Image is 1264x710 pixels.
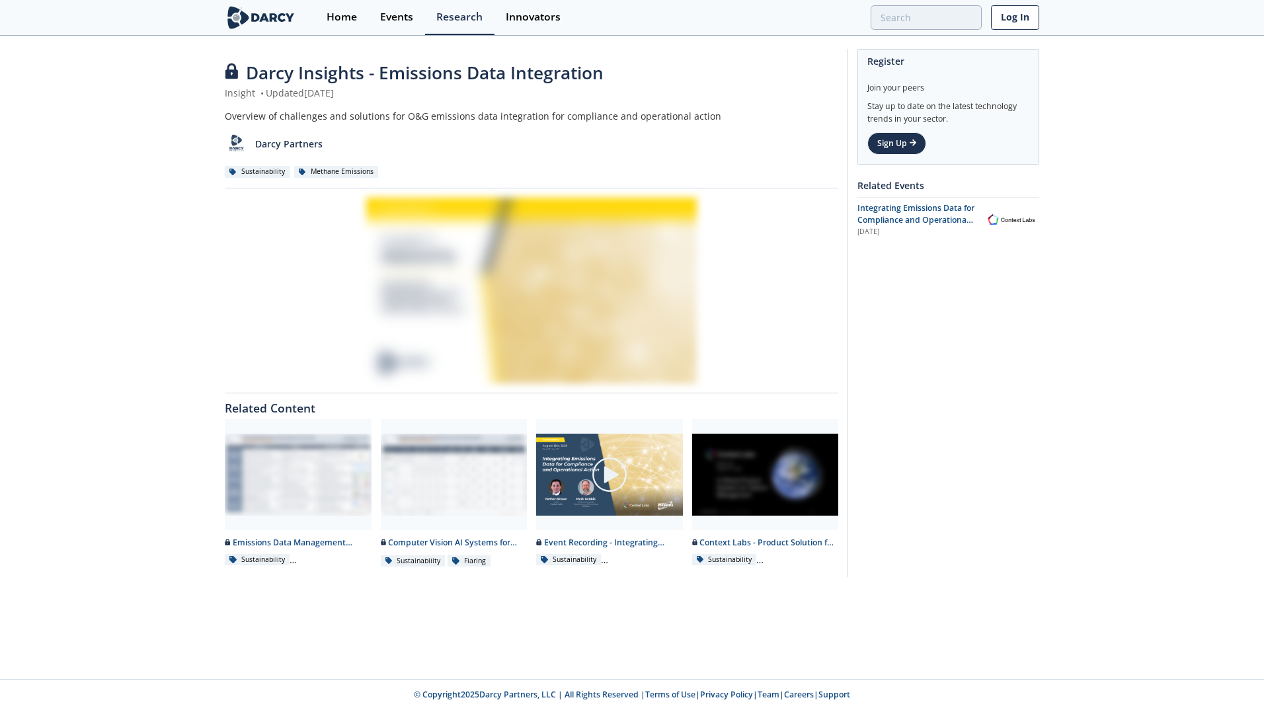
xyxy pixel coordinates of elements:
[867,50,1029,73] div: Register
[506,12,561,22] div: Innovators
[225,166,290,178] div: Sustainability
[784,689,814,700] a: Careers
[758,689,779,700] a: Team
[818,689,850,700] a: Support
[532,419,688,568] a: Video Content Event Recording - Integrating Emissions Data for Compliance and Operational Action ...
[857,227,974,237] div: [DATE]
[225,393,838,414] div: Related Content
[867,94,1029,125] div: Stay up to date on the latest technology trends in your sector.
[327,12,357,22] div: Home
[692,537,839,549] div: Context Labs - Product Solution for Emissions Management
[871,5,982,30] input: Advanced Search
[692,554,757,566] div: Sustainability
[857,174,1039,197] div: Related Events
[255,137,323,151] p: Darcy Partners
[536,434,683,516] img: Video Content
[991,5,1039,30] a: Log In
[436,12,483,22] div: Research
[700,689,753,700] a: Privacy Policy
[225,86,838,100] div: Insight Updated [DATE]
[225,537,372,549] div: Emissions Data Management Solutions - Technology Landscape
[591,456,628,493] img: play-chapters-gray.svg
[220,419,376,568] a: Emissions Data Management Solutions - Technology Landscape preview Emissions Data Management Solu...
[867,132,926,155] a: Sign Up
[258,87,266,99] span: •
[376,419,532,568] a: Computer Vision AI Systems for Flare Monitoring - Innovator Comparison preview Computer Vision AI...
[448,555,491,567] div: Flaring
[246,61,604,85] span: Darcy Insights - Emissions Data Integration
[225,6,297,29] img: logo-wide.svg
[380,12,413,22] div: Events
[225,554,290,566] div: Sustainability
[294,166,378,178] div: Methane Emissions
[225,109,838,123] div: Overview of challenges and solutions for O&G emissions data integration for compliance and operat...
[143,689,1121,701] p: © Copyright 2025 Darcy Partners, LLC | All Rights Reserved | | | | |
[688,419,844,568] a: Context Labs - Product Solution for Emissions Management preview Context Labs - Product Solution ...
[857,202,974,238] span: Integrating Emissions Data for Compliance and Operational Action
[381,537,528,549] div: Computer Vision AI Systems for Flare Monitoring - Innovator Comparison
[857,202,1039,237] a: Integrating Emissions Data for Compliance and Operational Action [DATE] Context Labs
[984,212,1039,227] img: Context Labs
[536,554,601,566] div: Sustainability
[536,537,683,549] div: Event Recording - Integrating Emissions Data for Compliance and Operational Action
[867,73,1029,94] div: Join your peers
[645,689,695,700] a: Terms of Use
[381,555,446,567] div: Sustainability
